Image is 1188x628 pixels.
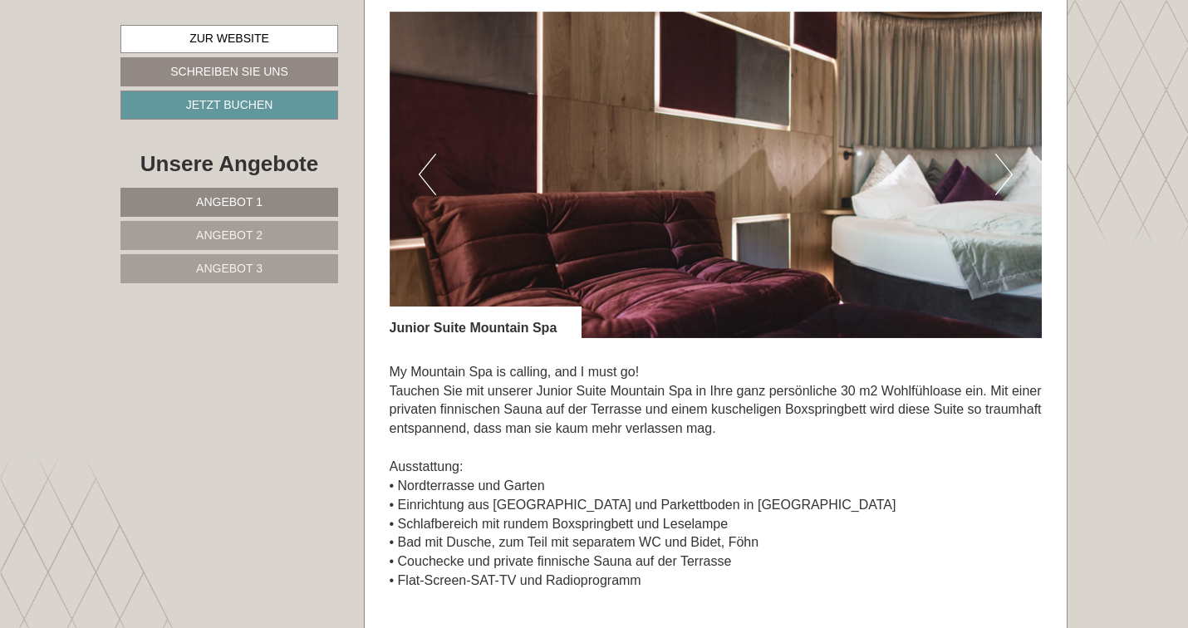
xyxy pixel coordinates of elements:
a: Jetzt buchen [120,91,338,120]
div: Junior Suite Mountain Spa [390,307,582,338]
span: Angebot 3 [196,262,263,275]
p: My Mountain Spa is calling, and I must go! Tauchen Sie mit unserer Junior Suite Mountain Spa in I... [390,363,1043,591]
span: Angebot 2 [196,228,263,242]
button: Next [995,154,1013,195]
button: Previous [419,154,436,195]
img: image [390,12,1043,338]
a: Schreiben Sie uns [120,57,338,86]
span: Angebot 1 [196,195,263,209]
a: Zur Website [120,25,338,53]
div: Unsere Angebote [120,149,338,179]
